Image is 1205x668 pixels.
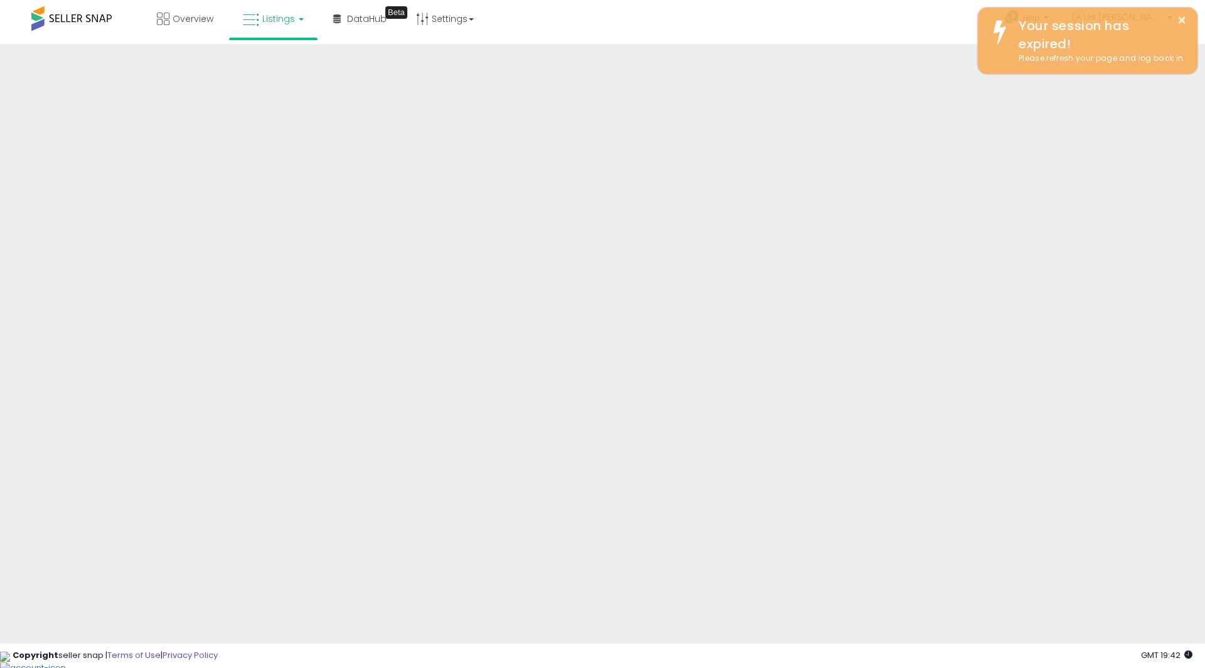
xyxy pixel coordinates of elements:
[1009,17,1188,53] div: Your session has expired!
[173,13,213,25] span: Overview
[347,13,387,25] span: DataHub
[262,13,295,25] span: Listings
[385,6,407,19] div: Tooltip anchor
[1177,13,1187,28] button: ×
[1009,53,1188,65] div: Please refresh your page and log back in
